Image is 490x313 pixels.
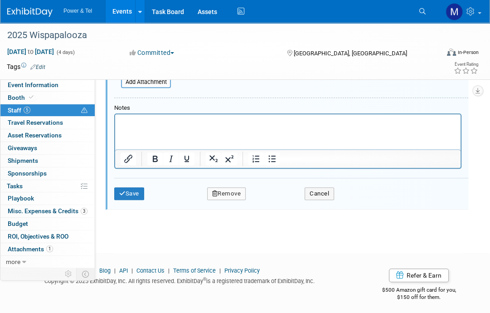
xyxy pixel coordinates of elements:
span: | [217,267,223,274]
a: Staff5 [0,104,95,117]
span: Potential Scheduling Conflict -- at least one attendee is tagged in another overlapping event. [81,107,87,115]
a: Privacy Policy [224,267,260,274]
span: (4 days) [56,49,75,55]
a: Attachments1 [0,243,95,255]
div: In-Person [457,49,479,56]
div: 2025 Wispapalooza [4,27,432,44]
span: Staff [8,107,30,114]
sup: ® [203,277,206,282]
div: Notes [114,104,461,112]
span: Sponsorships [8,170,47,177]
span: 3 [81,208,87,215]
img: Format-Inperson.png [447,49,456,56]
button: Committed [126,48,178,57]
span: [DATE] [DATE] [7,48,54,56]
span: | [112,267,118,274]
span: Giveaways [8,144,37,152]
span: | [166,267,172,274]
img: Madalyn Bobbitt [446,3,463,20]
span: Attachments [8,245,53,253]
button: Insert/edit link [121,152,136,165]
a: Terms of Service [173,267,216,274]
span: Shipments [8,157,38,164]
a: Refer & Earn [389,269,449,282]
button: Save [114,187,144,200]
span: Power & Tel [63,8,92,14]
div: Event Rating [454,62,478,67]
td: Toggle Event Tabs [77,268,95,280]
button: Italic [163,152,179,165]
button: Bold [147,152,163,165]
div: Event Format [406,47,479,61]
span: ROI, Objectives & ROO [8,233,68,240]
span: more [6,258,20,265]
div: Copyright © 2025 ExhibitDay, Inc. All rights reserved. ExhibitDay is a registered trademark of Ex... [7,275,352,285]
button: Subscript [206,152,221,165]
a: Playbook [0,192,95,205]
a: Giveaways [0,142,95,154]
span: Playbook [8,195,34,202]
a: Booth [0,92,95,104]
span: [GEOGRAPHIC_DATA], [GEOGRAPHIC_DATA] [294,50,407,57]
button: Underline [179,152,194,165]
a: more [0,256,95,268]
span: Travel Reservations [8,119,63,126]
button: Remove [207,187,246,200]
span: 5 [24,107,30,113]
a: API [119,267,128,274]
span: Misc. Expenses & Credits [8,207,87,215]
span: 1 [46,245,53,252]
a: Budget [0,218,95,230]
a: Travel Reservations [0,117,95,129]
a: Contact Us [136,267,165,274]
span: Asset Reservations [8,132,62,139]
td: Tags [7,62,45,71]
span: Booth [8,94,35,101]
a: Sponsorships [0,167,95,180]
a: Asset Reservations [0,129,95,142]
button: Numbered list [248,152,264,165]
a: ROI, Objectives & ROO [0,230,95,243]
div: $150 off for them. [366,293,472,301]
a: Event Information [0,79,95,91]
iframe: Rich Text Area [115,114,461,149]
button: Cancel [305,187,334,200]
i: Booth reservation complete [29,95,34,100]
div: $500 Amazon gift card for you, [366,280,472,301]
span: to [26,48,35,55]
button: Bullet list [264,152,280,165]
a: Tasks [0,180,95,192]
a: Misc. Expenses & Credits3 [0,205,95,217]
span: Tasks [7,182,23,190]
a: Edit [30,64,45,70]
span: | [129,267,135,274]
a: Shipments [0,155,95,167]
span: Event Information [8,81,58,88]
img: ExhibitDay [7,8,53,17]
a: Blog [99,267,111,274]
span: Budget [8,220,28,227]
td: Personalize Event Tab Strip [61,268,77,280]
button: Superscript [222,152,237,165]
